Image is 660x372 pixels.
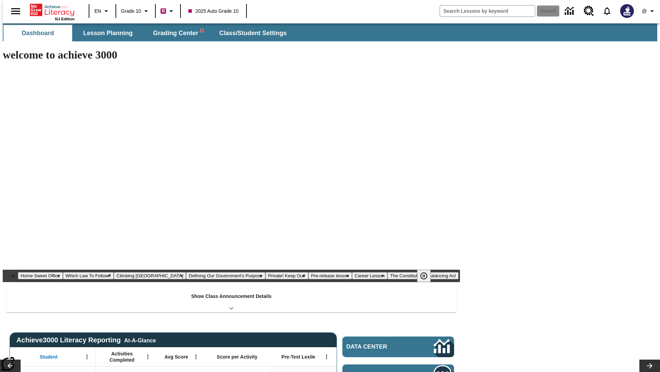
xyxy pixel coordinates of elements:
div: SubNavbar [3,25,293,41]
button: Open Menu [82,352,92,362]
button: Slide 6 Pre-release lesson [308,272,352,279]
span: NJ Edition [55,17,75,21]
button: Lesson Planning [74,25,142,41]
a: Data Center [561,2,580,21]
span: Avg Score [164,354,188,360]
span: EN [95,8,101,15]
button: Open side menu [5,1,26,21]
button: Slide 4 Defining Our Government's Purpose [186,272,265,279]
button: Grade: Grade 10, Select a grade [118,5,153,17]
button: Dashboard [3,25,72,41]
span: B [162,7,165,15]
a: Notifications [598,2,616,20]
span: @ [642,8,647,15]
span: Pre-Test Lexile [282,354,316,360]
a: Data Center [342,337,454,357]
span: Achieve3000 Literacy Reporting [16,336,156,344]
img: Avatar [620,4,634,18]
button: Open Menu [191,352,201,362]
button: Grading Center [144,25,212,41]
div: Home [30,2,75,21]
button: Open Menu [143,352,153,362]
div: Show Class Announcement Details [6,289,456,312]
span: Grade 10 [121,8,141,15]
h1: welcome to achieve 3000 [3,49,460,61]
span: Score per Activity [217,354,258,360]
span: Class/Student Settings [219,29,287,37]
input: search field [440,6,535,17]
button: Open Menu [321,352,332,362]
a: Resource Center, Will open in new tab [580,2,598,20]
button: Slide 3 Climbing Mount Tai [114,272,186,279]
button: Boost Class color is violet red. Change class color [158,5,178,17]
p: Show Class Announcement Details [191,293,272,300]
a: Home [30,3,75,17]
button: Pause [417,270,431,282]
button: Slide 1 Home Sweet Office [18,272,63,279]
span: Activities Completed [99,351,145,363]
span: Data Center [346,343,411,350]
span: Dashboard [22,29,54,37]
button: Language: EN, Select a language [91,5,113,17]
button: Lesson carousel, Next [639,360,660,372]
div: At-A-Glance [124,336,156,344]
button: Select a new avatar [616,2,638,20]
div: SubNavbar [3,23,657,41]
button: Profile/Settings [638,5,660,17]
button: Class/Student Settings [214,25,292,41]
button: Slide 5 Private! Keep Out! [265,272,308,279]
button: Slide 7 Career Lesson [352,272,387,279]
button: Slide 8 The Constitution's Balancing Act [387,272,459,279]
span: Lesson Planning [83,29,133,37]
svg: writing assistant alert [200,29,203,32]
div: Pause [417,270,438,282]
button: Slide 2 Which Law To Follow? [63,272,114,279]
span: Grading Center [153,29,203,37]
span: 2025 Auto Grade 10 [188,8,238,15]
span: Student [40,354,57,360]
